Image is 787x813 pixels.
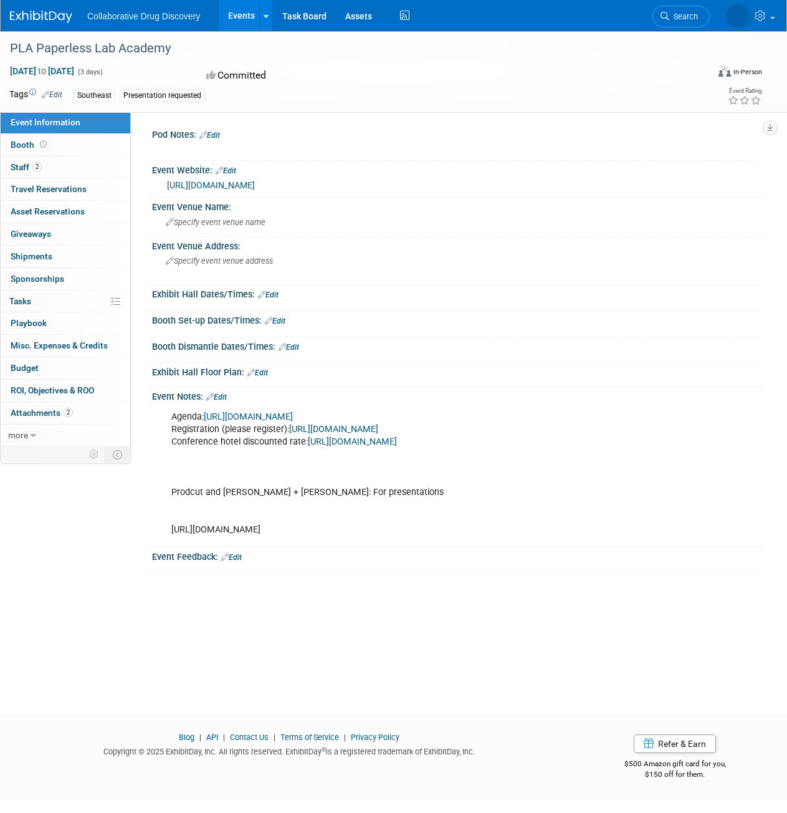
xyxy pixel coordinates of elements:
[152,547,762,564] div: Event Feedback:
[11,140,49,150] span: Booth
[1,402,130,424] a: Attachments2
[652,65,762,84] div: Event Format
[166,256,273,266] span: Specify event venue address
[1,134,130,156] a: Booth
[152,387,762,403] div: Event Notes:
[1,246,130,267] a: Shipments
[728,88,761,94] div: Event Rating
[42,90,62,99] a: Edit
[11,363,39,373] span: Budget
[588,769,763,780] div: $150 off for them.
[206,393,227,402] a: Edit
[308,436,397,447] a: [URL][DOMAIN_NAME]
[341,733,349,742] span: |
[11,162,42,172] span: Staff
[32,162,42,171] span: 2
[120,89,205,102] div: Presentation requested
[221,553,242,562] a: Edit
[152,237,762,253] div: Event Venue Address:
[1,112,130,133] a: Event Information
[64,408,73,417] span: 2
[152,311,762,327] div: Booth Set-up Dates/Times:
[11,274,64,284] span: Sponsorships
[11,206,85,216] span: Asset Reservations
[9,88,62,102] td: Tags
[152,363,762,379] div: Exhibit Hall Floor Plan:
[8,430,28,440] span: more
[258,291,279,299] a: Edit
[11,251,52,261] span: Shipments
[216,166,236,175] a: Edit
[11,318,47,328] span: Playbook
[163,405,641,542] div: Agenda: Registration (please register): Conference hotel discounted rate: Prodcut and [PERSON_NAM...
[11,229,51,239] span: Giveaways
[167,180,255,190] a: [URL][DOMAIN_NAME]
[230,733,269,742] a: Contact Us
[289,424,378,435] a: [URL][DOMAIN_NAME]
[634,734,716,753] a: Refer & Earn
[1,178,130,200] a: Travel Reservations
[179,733,194,742] a: Blog
[1,201,130,223] a: Asset Reservations
[1,335,130,357] a: Misc. Expenses & Credits
[11,117,80,127] span: Event Information
[630,12,659,21] span: Search
[718,67,731,77] img: Format-Inperson.png
[166,218,265,227] span: Specify event venue name
[152,125,762,142] div: Pod Notes:
[9,296,31,306] span: Tasks
[74,89,115,102] div: Southeast
[152,285,762,301] div: Exhibit Hall Dates/Times:
[83,446,105,463] td: Personalize Event Tab Strip
[6,37,698,60] div: PLA Paperless Lab Academy
[11,184,87,194] span: Travel Reservations
[204,411,293,422] a: [URL][DOMAIN_NAME]
[152,198,762,213] div: Event Venue Name:
[152,337,762,354] div: Booth Dismantle Dates/Times:
[351,733,399,742] a: Privacy Policy
[11,385,94,395] span: ROI, Objectives & ROO
[687,7,750,21] img: James White
[11,408,73,418] span: Attachments
[199,131,220,140] a: Edit
[1,223,130,245] a: Giveaways
[1,357,130,379] a: Budget
[588,751,763,779] div: $500 Amazon gift card for you,
[1,291,130,312] a: Tasks
[11,340,108,350] span: Misc. Expenses & Credits
[1,312,130,334] a: Playbook
[105,446,131,463] td: Toggle Event Tabs
[279,343,299,352] a: Edit
[9,65,75,77] span: [DATE] [DATE]
[1,156,130,178] a: Staff2
[1,425,130,446] a: more
[77,68,103,76] span: (3 days)
[152,161,762,177] div: Event Website:
[270,733,279,742] span: |
[37,140,49,149] span: Booth not reserved yet
[203,65,441,87] div: Committed
[733,67,762,77] div: In-Person
[36,66,48,76] span: to
[206,733,218,742] a: API
[265,317,285,325] a: Edit
[196,733,204,742] span: |
[10,11,72,23] img: ExhibitDay
[1,268,130,290] a: Sponsorships
[220,733,228,742] span: |
[1,380,130,402] a: ROI, Objectives & ROO
[322,746,326,753] sup: ®
[613,6,670,27] a: Search
[87,11,200,21] span: Collaborative Drug Discovery
[280,733,339,742] a: Terms of Service
[9,743,570,758] div: Copyright © 2025 ExhibitDay, Inc. All rights reserved. ExhibitDay is a registered trademark of Ex...
[247,368,268,377] a: Edit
